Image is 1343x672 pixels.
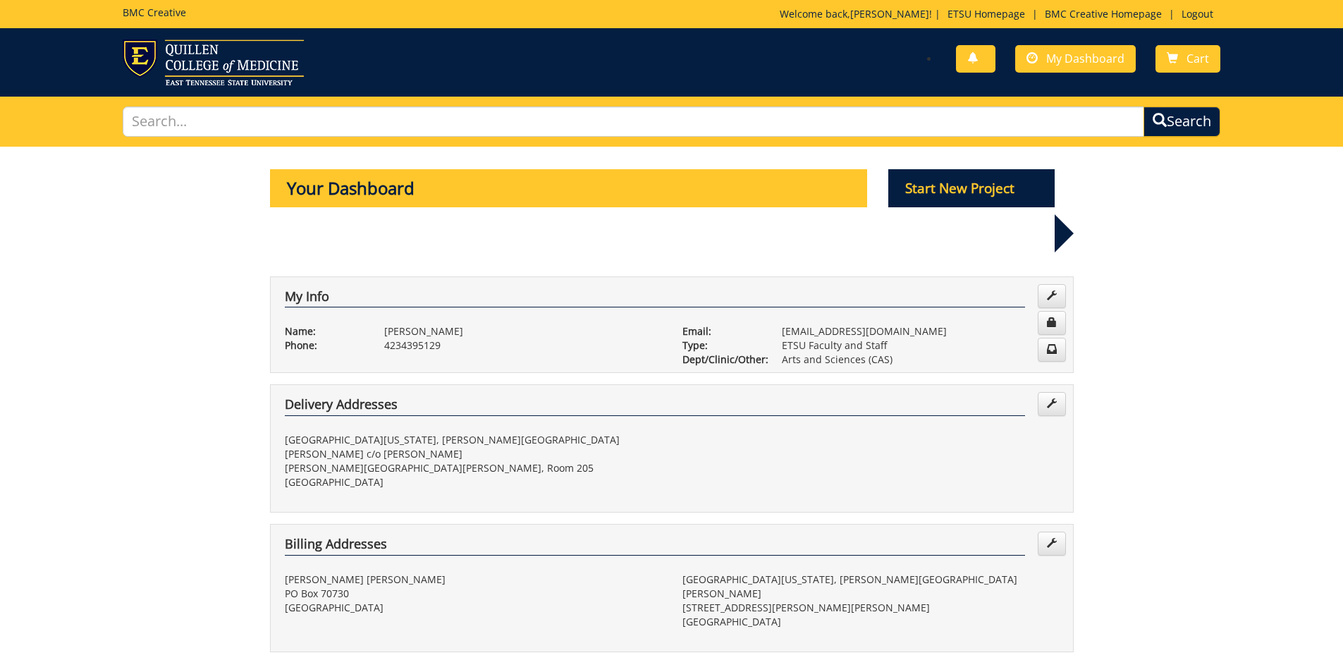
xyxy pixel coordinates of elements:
p: [GEOGRAPHIC_DATA] [285,475,661,489]
p: Your Dashboard [270,169,868,207]
p: [PERSON_NAME] [384,324,661,338]
img: ETSU logo [123,39,304,85]
a: Change Communication Preferences [1038,338,1066,362]
span: Cart [1186,51,1209,66]
button: Search [1143,106,1220,137]
p: [STREET_ADDRESS][PERSON_NAME][PERSON_NAME] [682,601,1059,615]
p: [PERSON_NAME][GEOGRAPHIC_DATA][PERSON_NAME], Room 205 [285,461,661,475]
p: 4234395129 [384,338,661,353]
h4: My Info [285,290,1025,308]
h4: Delivery Addresses [285,398,1025,416]
p: [GEOGRAPHIC_DATA] [682,615,1059,629]
input: Search... [123,106,1145,137]
p: Dept/Clinic/Other: [682,353,761,367]
a: Change Password [1038,311,1066,335]
p: ETSU Faculty and Staff [782,338,1059,353]
p: [GEOGRAPHIC_DATA] [285,601,661,615]
p: [GEOGRAPHIC_DATA][US_STATE], [PERSON_NAME][GEOGRAPHIC_DATA][PERSON_NAME] [682,573,1059,601]
a: Edit Addresses [1038,532,1066,556]
p: [PERSON_NAME] [PERSON_NAME] [285,573,661,587]
p: PO Box 70730 [285,587,661,601]
p: Start New Project [888,169,1055,207]
a: BMC Creative Homepage [1038,7,1169,20]
a: Edit Addresses [1038,392,1066,416]
p: Name: [285,324,363,338]
p: [EMAIL_ADDRESS][DOMAIN_NAME] [782,324,1059,338]
p: Email: [682,324,761,338]
h4: Billing Addresses [285,537,1025,556]
a: Start New Project [888,183,1055,196]
a: Cart [1155,45,1220,73]
a: Edit Info [1038,284,1066,308]
p: Welcome back, ! | | | [780,7,1220,21]
span: My Dashboard [1046,51,1124,66]
p: Phone: [285,338,363,353]
a: ETSU Homepage [940,7,1032,20]
p: Arts and Sciences (CAS) [782,353,1059,367]
a: [PERSON_NAME] [850,7,929,20]
a: My Dashboard [1015,45,1136,73]
p: Type: [682,338,761,353]
p: [GEOGRAPHIC_DATA][US_STATE], [PERSON_NAME][GEOGRAPHIC_DATA][PERSON_NAME] c/o [PERSON_NAME] [285,433,661,461]
h5: BMC Creative [123,7,186,18]
a: Logout [1175,7,1220,20]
